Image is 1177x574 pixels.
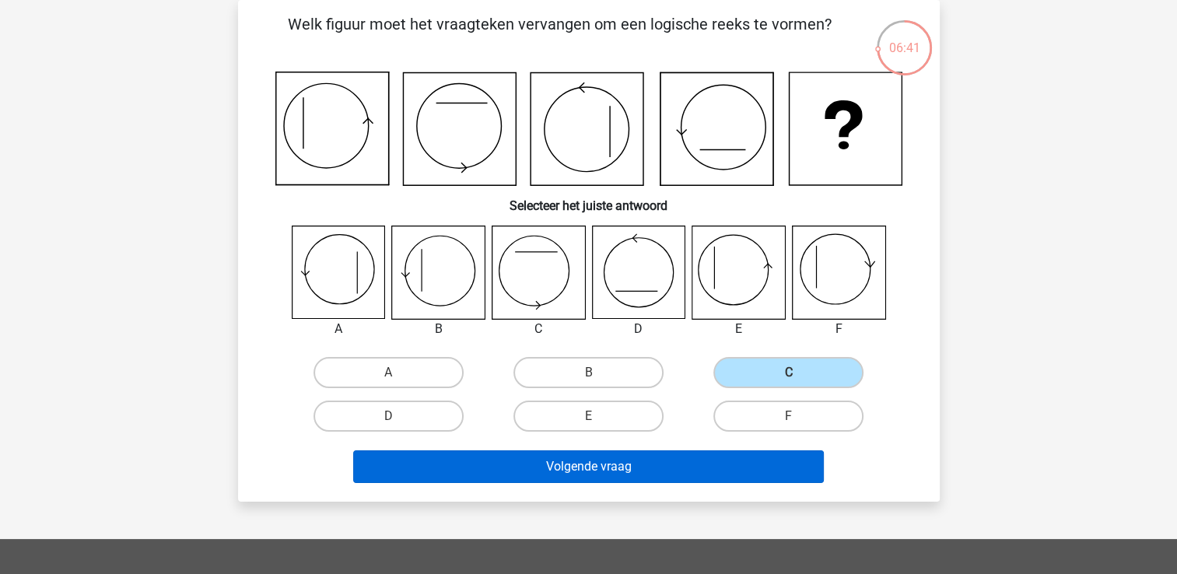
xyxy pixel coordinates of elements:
[780,320,898,338] div: F
[580,320,698,338] div: D
[314,357,464,388] label: A
[263,12,856,59] p: Welk figuur moet het vraagteken vervangen om een logische reeks te vormen?
[314,401,464,432] label: D
[353,450,824,483] button: Volgende vraag
[680,320,797,338] div: E
[513,357,664,388] label: B
[280,320,398,338] div: A
[480,320,597,338] div: C
[513,401,664,432] label: E
[263,186,915,213] h6: Selecteer het juiste antwoord
[380,320,497,338] div: B
[713,357,863,388] label: C
[875,19,934,58] div: 06:41
[713,401,863,432] label: F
